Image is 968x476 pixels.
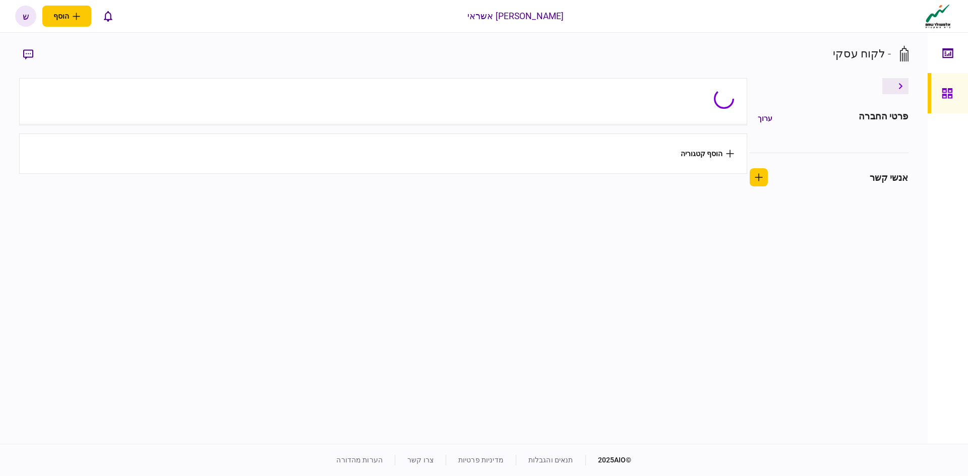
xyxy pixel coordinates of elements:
div: - לקוח עסקי [833,45,891,62]
button: ש [15,6,36,27]
a: תנאים והגבלות [528,456,573,464]
div: אנשי קשר [870,171,909,184]
button: פתח תפריט להוספת לקוח [42,6,91,27]
div: © 2025 AIO [585,455,632,465]
button: פתח רשימת התראות [97,6,118,27]
button: ערוך [750,109,780,127]
div: פרטי החברה [859,109,908,127]
img: client company logo [923,4,953,29]
a: מדיניות פרטיות [458,456,504,464]
button: הוסף קטגוריה [681,150,734,158]
a: צרו קשר [407,456,434,464]
div: [PERSON_NAME] אשראי [467,10,564,23]
a: הערות מהדורה [336,456,383,464]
